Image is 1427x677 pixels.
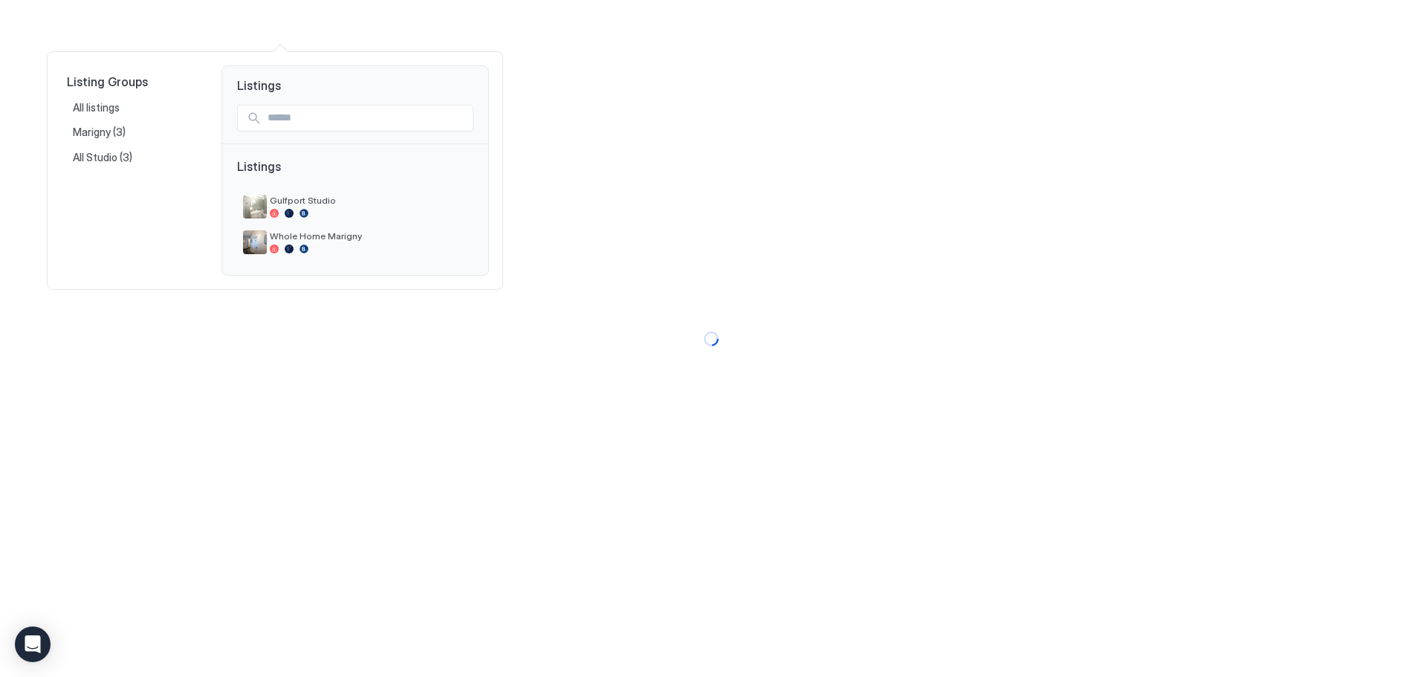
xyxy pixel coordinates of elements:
div: Open Intercom Messenger [15,626,51,662]
div: listing image [243,230,267,254]
span: Gulfport Studio [270,195,467,206]
span: Whole Home Marigny [270,230,467,242]
span: Listing Groups [67,74,198,89]
span: All listings [73,101,122,114]
div: listing image [243,195,267,218]
span: Marigny [73,126,113,139]
span: (3) [113,126,126,139]
input: Input Field [262,106,473,131]
span: All Studio [73,151,120,164]
span: Listings [222,66,488,93]
span: (3) [120,151,132,164]
span: Listings [237,159,473,189]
